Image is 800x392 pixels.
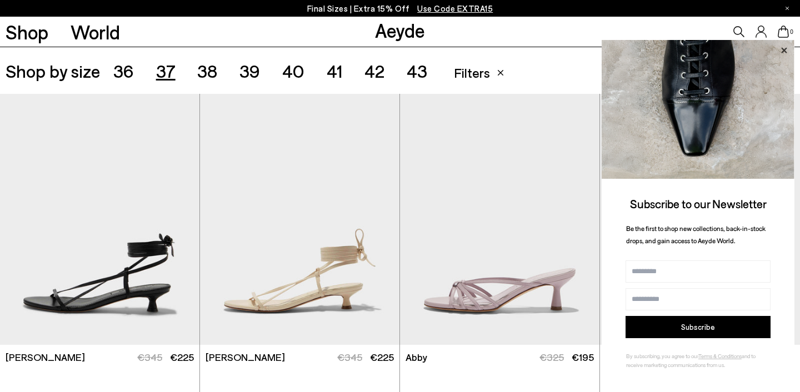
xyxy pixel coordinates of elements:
span: Filters [454,64,490,81]
span: Abby [406,350,427,364]
span: Shop by size [6,62,100,79]
a: Terms & Conditions [698,353,742,359]
img: Abby Leather Mules [400,94,599,344]
button: Subscribe [626,316,771,338]
span: 43 [407,60,427,81]
p: Final Sizes | Extra 15% Off [307,2,493,16]
a: Abby €325 €195 [400,345,599,370]
img: ca3f721fb6ff708a270709c41d776025.jpg [602,40,794,179]
a: Shop [6,22,48,42]
span: €325 [539,351,564,363]
a: Annika €325 €215 [600,345,800,370]
a: World [71,22,120,42]
span: 41 [327,60,343,81]
span: 42 [364,60,384,81]
span: 40 [282,60,304,81]
span: €225 [170,351,194,363]
span: Subscribe to our Newsletter [630,197,767,210]
a: [PERSON_NAME] €345 €225 [200,345,399,370]
span: [PERSON_NAME] [6,350,85,364]
a: 0 [778,26,789,38]
span: Be the first to shop new collections, back-in-stock drops, and gain access to Aeyde World. [626,224,766,245]
span: Navigate to /collections/ss25-final-sizes [417,3,493,13]
span: 37 [156,60,176,81]
span: 39 [239,60,260,81]
span: €345 [137,351,162,363]
span: €195 [572,351,594,363]
img: Paige Leather Kitten-Heel Sandals [200,94,399,344]
span: 0 [789,29,794,35]
span: €225 [370,351,394,363]
span: 38 [197,60,217,81]
span: €345 [337,351,362,363]
span: [PERSON_NAME] [206,350,285,364]
img: Annika Leather Sandals [600,94,800,344]
span: By subscribing, you agree to our [626,353,698,359]
a: Aeyde [375,18,425,42]
span: 36 [113,60,134,81]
